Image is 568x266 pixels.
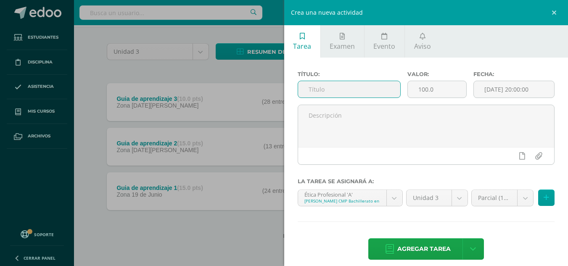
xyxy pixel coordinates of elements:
input: Título [298,81,400,97]
a: Evento [365,25,404,58]
span: Aviso [414,42,431,51]
a: Ética Profesional 'A'[PERSON_NAME] CMP Bachillerato en CCLL con Orientación en Computación [298,190,402,206]
a: Examen [321,25,364,58]
a: Tarea [284,25,320,58]
a: Unidad 3 [407,190,468,206]
input: Puntos máximos [408,81,466,97]
div: Ética Profesional 'A' [304,190,380,198]
span: Parcial (10.0%) [478,190,511,206]
input: Fecha de entrega [474,81,554,97]
label: Título: [298,71,401,77]
a: Parcial (10.0%) [472,190,534,206]
label: Valor: [407,71,467,77]
a: Aviso [405,25,440,58]
span: Unidad 3 [413,190,445,206]
span: Examen [330,42,355,51]
span: Agregar tarea [397,239,451,259]
span: Evento [373,42,395,51]
div: [PERSON_NAME] CMP Bachillerato en CCLL con Orientación en Computación [304,198,380,204]
span: Tarea [293,42,311,51]
label: Fecha: [473,71,555,77]
label: La tarea se asignará a: [298,178,555,184]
